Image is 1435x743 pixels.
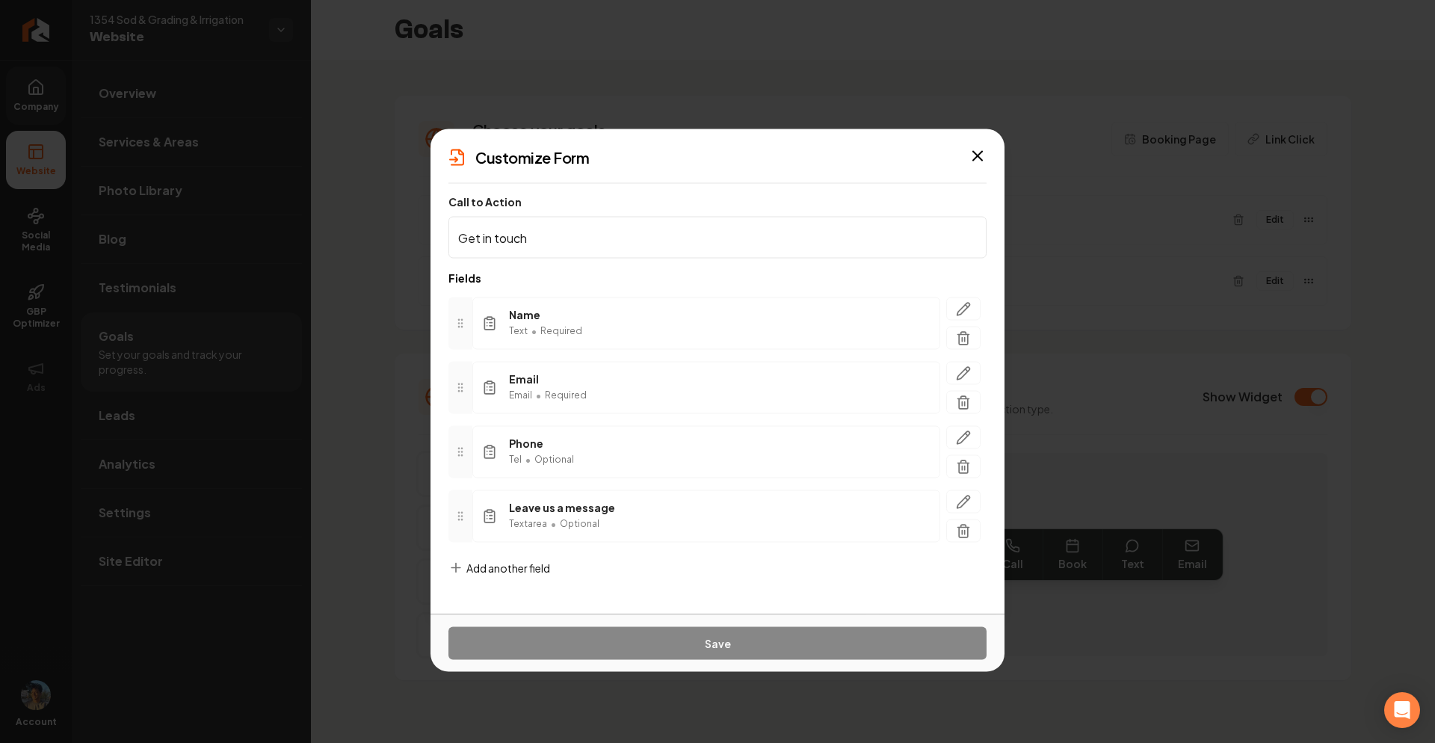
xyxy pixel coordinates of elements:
[560,518,599,530] span: Optional
[509,325,528,337] span: Text
[534,454,574,466] span: Optional
[540,325,582,337] span: Required
[509,518,547,530] span: Textarea
[509,500,615,515] span: Leave us a message
[509,389,532,401] span: Email
[509,436,574,451] span: Phone
[448,217,987,259] input: Call to Action
[545,389,587,401] span: Required
[525,451,531,469] span: •
[509,454,522,466] span: Tel
[509,307,582,322] span: Name
[448,195,522,209] label: Call to Action
[550,515,557,533] span: •
[509,371,587,386] span: Email
[448,271,987,286] p: Fields
[535,386,542,404] span: •
[475,147,589,168] h2: Customize Form
[466,561,550,576] span: Add another field
[531,322,537,340] span: •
